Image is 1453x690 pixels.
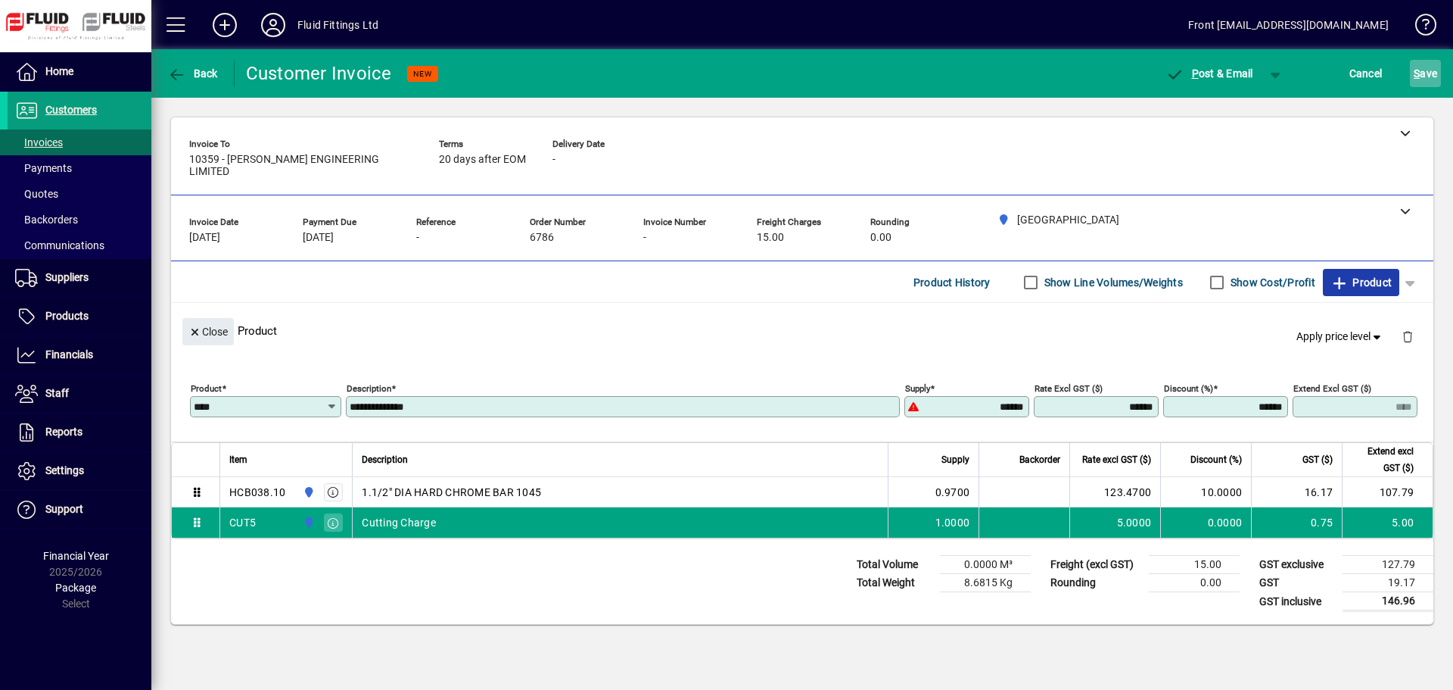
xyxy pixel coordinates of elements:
span: Products [45,310,89,322]
span: Financials [45,348,93,361]
span: - [552,154,555,166]
td: Rounding [1043,574,1149,592]
div: Fluid Fittings Ltd [297,13,378,37]
div: CUT5 [229,515,256,530]
span: Apply price level [1296,329,1384,345]
div: HCB038.10 [229,485,285,500]
span: Customers [45,104,97,116]
mat-label: Rate excl GST ($) [1035,383,1103,394]
span: Product History [913,270,991,295]
div: Front [EMAIL_ADDRESS][DOMAIN_NAME] [1188,13,1389,37]
span: Back [167,67,218,80]
td: 107.79 [1342,477,1433,507]
td: Total Weight [849,574,940,592]
div: Product [171,303,1433,358]
span: ost & Email [1165,67,1253,80]
span: Package [55,582,96,594]
a: Suppliers [8,259,151,297]
label: Show Cost/Profit [1227,275,1315,290]
span: Quotes [15,188,58,200]
a: Quotes [8,181,151,207]
a: Backorders [8,207,151,233]
span: 1.1/2" DIA HARD CHROME BAR 1045 [362,485,541,500]
button: Apply price level [1290,323,1390,351]
span: AUCKLAND [299,514,316,531]
a: Home [8,53,151,91]
mat-label: Product [191,383,222,394]
td: 16.17 [1251,477,1342,507]
span: Backorders [15,214,78,226]
button: Add [201,11,249,39]
span: Close [188,320,228,345]
button: Post & Email [1158,60,1261,87]
span: 6786 [530,232,554,244]
td: Total Volume [849,556,940,574]
span: Communications [15,239,104,251]
span: 1.0000 [935,515,970,530]
span: Discount (%) [1190,451,1242,468]
a: Communications [8,233,151,258]
span: [DATE] [189,232,220,244]
button: Product [1323,269,1399,296]
span: ave [1414,61,1437,86]
span: Staff [45,387,69,399]
span: 10359 - [PERSON_NAME] ENGINEERING LIMITED [189,154,416,178]
label: Show Line Volumes/Weights [1041,275,1183,290]
a: Staff [8,375,151,413]
span: Rate excl GST ($) [1082,451,1151,468]
td: Freight (excl GST) [1043,556,1149,574]
td: 146.96 [1343,592,1433,611]
span: [DATE] [303,232,334,244]
span: Cutting Charge [362,515,436,530]
span: 15.00 [757,232,784,244]
a: Support [8,491,151,529]
td: 15.00 [1149,556,1240,574]
div: Customer Invoice [246,61,392,86]
a: Settings [8,452,151,490]
td: 0.75 [1251,507,1342,538]
span: Home [45,65,73,77]
span: Product [1330,270,1392,295]
span: 0.00 [870,232,891,244]
button: Profile [249,11,297,39]
span: Description [362,451,408,468]
a: Financials [8,336,151,374]
span: Reports [45,426,82,438]
td: 8.6815 Kg [940,574,1031,592]
button: Product History [907,269,997,296]
span: Payments [15,162,72,174]
button: Save [1410,60,1441,87]
button: Back [163,60,222,87]
span: Support [45,503,83,515]
app-page-header-button: Delete [1389,329,1426,343]
td: 0.0000 [1160,507,1251,538]
app-page-header-button: Close [179,324,238,338]
td: 5.00 [1342,507,1433,538]
mat-label: Discount (%) [1164,383,1213,394]
span: - [416,232,419,244]
div: 123.4700 [1079,485,1151,500]
span: - [643,232,646,244]
app-page-header-button: Back [151,60,235,87]
td: GST inclusive [1252,592,1343,611]
a: Knowledge Base [1404,3,1434,52]
span: Supply [941,451,969,468]
button: Cancel [1346,60,1386,87]
td: 0.00 [1149,574,1240,592]
span: Financial Year [43,550,109,562]
mat-label: Supply [905,383,930,394]
td: 0.0000 M³ [940,556,1031,574]
a: Reports [8,414,151,451]
button: Delete [1389,318,1426,354]
span: 20 days after EOM [439,154,526,166]
button: Close [182,318,234,345]
span: GST ($) [1302,451,1333,468]
span: P [1192,67,1199,80]
span: S [1414,67,1420,80]
div: 5.0000 [1079,515,1151,530]
td: 127.79 [1343,556,1433,574]
td: GST [1252,574,1343,592]
span: NEW [413,69,432,79]
td: GST exclusive [1252,556,1343,574]
a: Payments [8,155,151,181]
